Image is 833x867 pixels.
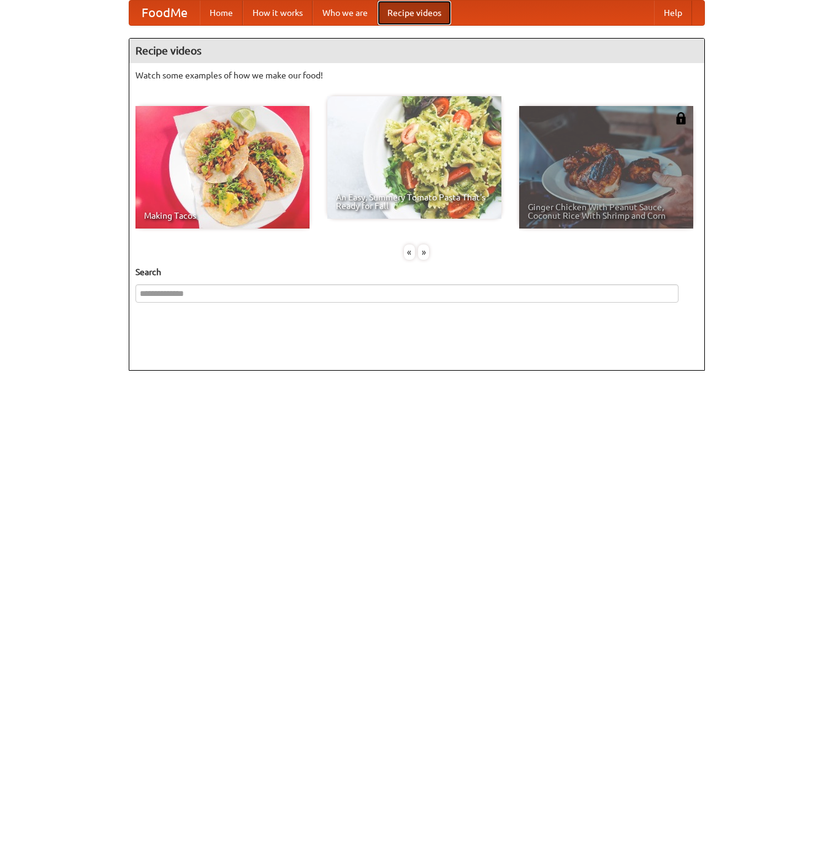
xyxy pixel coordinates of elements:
a: How it works [243,1,313,25]
img: 483408.png [675,112,687,124]
a: FoodMe [129,1,200,25]
span: Making Tacos [144,211,301,220]
span: An Easy, Summery Tomato Pasta That's Ready for Fall [336,193,493,210]
a: Making Tacos [135,106,310,229]
a: Who we are [313,1,378,25]
a: Home [200,1,243,25]
p: Watch some examples of how we make our food! [135,69,698,81]
h4: Recipe videos [129,39,704,63]
h5: Search [135,266,698,278]
div: « [404,244,415,260]
a: Recipe videos [378,1,451,25]
a: Help [654,1,692,25]
a: An Easy, Summery Tomato Pasta That's Ready for Fall [327,96,501,219]
div: » [418,244,429,260]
